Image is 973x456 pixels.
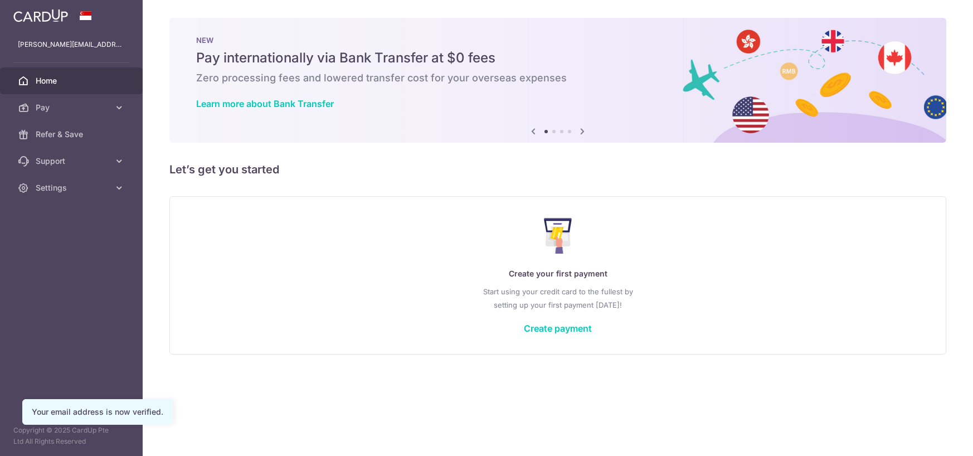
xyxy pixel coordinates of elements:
[192,267,923,280] p: Create your first payment
[196,98,334,109] a: Learn more about Bank Transfer
[544,218,572,254] img: Make Payment
[192,285,923,312] p: Start using your credit card to the fullest by setting up your first payment [DATE]!
[36,75,109,86] span: Home
[524,323,592,334] a: Create payment
[32,406,163,418] div: Your email address is now verified.
[196,49,920,67] h5: Pay internationally via Bank Transfer at $0 fees
[36,129,109,140] span: Refer & Save
[18,39,125,50] p: [PERSON_NAME][EMAIL_ADDRESS][DOMAIN_NAME]
[36,102,109,113] span: Pay
[36,182,109,193] span: Settings
[36,156,109,167] span: Support
[13,9,68,22] img: CardUp
[169,18,946,143] img: Bank transfer banner
[902,423,962,450] iframe: Opens a widget where you can find more information
[196,71,920,85] h6: Zero processing fees and lowered transfer cost for your overseas expenses
[169,161,946,178] h5: Let’s get you started
[196,36,920,45] p: NEW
